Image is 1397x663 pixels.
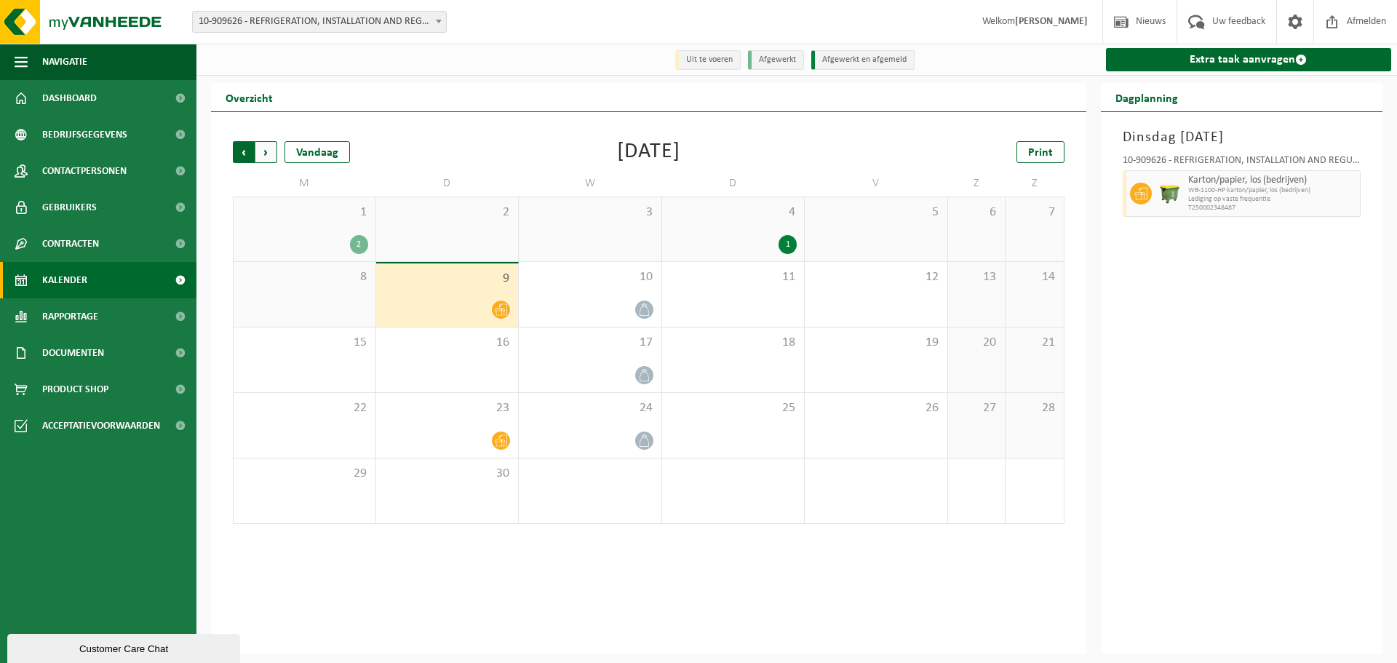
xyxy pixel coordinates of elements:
span: 10-909626 - REFRIGERATION, INSTALLATION AND REGULATION - RELEGEM [192,11,447,33]
span: 13 [955,269,998,285]
span: Documenten [42,335,104,371]
span: Contracten [42,226,99,262]
li: Uit te voeren [675,50,741,70]
span: 18 [669,335,797,351]
span: Gebruikers [42,189,97,226]
td: Z [1006,170,1064,196]
div: [DATE] [617,141,680,163]
span: 20 [955,335,998,351]
span: 22 [241,400,368,416]
span: Acceptatievoorwaarden [42,408,160,444]
span: 4 [669,205,797,221]
td: D [376,170,520,196]
td: V [805,170,948,196]
td: M [233,170,376,196]
td: Z [948,170,1006,196]
span: 26 [812,400,940,416]
span: 2 [383,205,512,221]
span: 17 [526,335,654,351]
div: Vandaag [284,141,350,163]
span: 28 [1013,400,1056,416]
iframe: chat widget [7,631,243,663]
span: 27 [955,400,998,416]
span: T250002348487 [1188,204,1357,213]
strong: [PERSON_NAME] [1015,16,1088,27]
span: 10 [526,269,654,285]
img: WB-1100-HPE-GN-50 [1159,183,1181,205]
span: 11 [669,269,797,285]
span: 9 [383,271,512,287]
span: 12 [812,269,940,285]
span: 25 [669,400,797,416]
span: Bedrijfsgegevens [42,116,127,153]
div: 1 [779,235,797,254]
span: 5 [812,205,940,221]
span: 14 [1013,269,1056,285]
td: D [662,170,805,196]
h2: Overzicht [211,83,287,111]
li: Afgewerkt en afgemeld [811,50,915,70]
span: Rapportage [42,298,98,335]
span: Navigatie [42,44,87,80]
span: 29 [241,466,368,482]
span: Karton/papier, los (bedrijven) [1188,175,1357,186]
h2: Dagplanning [1101,83,1193,111]
span: 1 [241,205,368,221]
span: Dashboard [42,80,97,116]
a: Extra taak aanvragen [1106,48,1392,71]
h3: Dinsdag [DATE] [1123,127,1361,148]
span: Print [1028,147,1053,159]
span: Contactpersonen [42,153,127,189]
span: WB-1100-HP karton/papier, los (bedrijven) [1188,186,1357,195]
span: 7 [1013,205,1056,221]
span: Product Shop [42,371,108,408]
span: 3 [526,205,654,221]
span: 10-909626 - REFRIGERATION, INSTALLATION AND REGULATION - RELEGEM [193,12,446,32]
td: W [519,170,662,196]
span: 6 [955,205,998,221]
span: Lediging op vaste frequentie [1188,195,1357,204]
a: Print [1016,141,1064,163]
span: 24 [526,400,654,416]
span: Volgende [255,141,277,163]
span: 30 [383,466,512,482]
li: Afgewerkt [748,50,804,70]
span: 15 [241,335,368,351]
span: Kalender [42,262,87,298]
div: 2 [350,235,368,254]
span: 21 [1013,335,1056,351]
div: 10-909626 - REFRIGERATION, INSTALLATION AND REGULATION - RELEGEM [1123,156,1361,170]
span: 16 [383,335,512,351]
span: Vorige [233,141,255,163]
span: 19 [812,335,940,351]
span: 23 [383,400,512,416]
span: 8 [241,269,368,285]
